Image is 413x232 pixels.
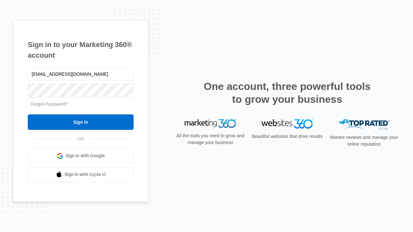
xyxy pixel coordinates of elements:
[174,132,247,146] p: All the tools you need to grow and manage your business
[28,67,134,81] input: Email
[28,148,134,164] a: Sign in with Google
[185,119,236,128] img: Marketing 360
[261,119,313,129] img: Websites 360
[202,80,373,106] h2: One account, three powerful tools to grow your business
[338,119,390,130] img: Top Rated Local
[73,136,89,142] span: OR
[328,134,400,148] p: Monitor reviews and manage your online reputation
[31,101,68,107] a: Forgot Password?
[65,171,106,178] span: Sign in with Apple Id
[28,114,134,130] input: Sign In
[65,152,105,159] span: Sign in with Google
[28,39,134,61] h1: Sign in to your Marketing 360® account
[28,167,134,182] a: Sign in with Apple Id
[251,133,323,140] p: Beautiful websites that drive results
